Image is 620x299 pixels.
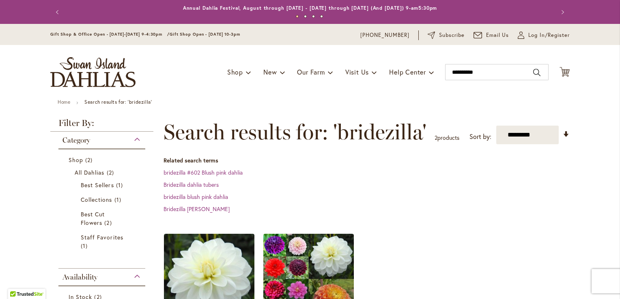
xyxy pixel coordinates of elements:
button: 4 of 4 [320,15,323,18]
a: Collections [81,195,125,204]
a: store logo [50,57,136,87]
span: 1 [116,181,125,189]
a: bridezilla #602 Blush pink dahlia [164,169,243,176]
span: Category [62,136,90,145]
span: Availability [62,273,97,282]
a: All Dahlias [75,168,131,177]
p: products [435,131,459,144]
span: Search results for: 'bridezilla' [164,120,426,144]
span: Staff Favorites [81,233,123,241]
a: bridezilla blush pink dahlia [164,193,228,201]
a: Staff Favorites [81,233,125,250]
a: [PHONE_NUMBER] [360,31,409,39]
span: 1 [81,241,90,250]
a: Log In/Register [518,31,570,39]
button: Next [553,4,570,20]
span: 2 [85,156,95,164]
span: Gift Shop & Office Open - [DATE]-[DATE] 9-4:30pm / [50,32,170,37]
button: 2 of 4 [304,15,307,18]
strong: Search results for: 'bridezilla' [84,99,152,105]
span: Shop [69,156,83,164]
span: Best Cut Flowers [81,210,105,226]
span: Log In/Register [528,31,570,39]
span: Subscribe [439,31,465,39]
span: Collections [81,196,112,203]
span: 2 [104,218,114,227]
span: 2 [435,134,437,141]
span: Gift Shop Open - [DATE] 10-3pm [170,32,240,37]
button: 3 of 4 [312,15,315,18]
a: Best Cut Flowers [81,210,125,227]
span: 2 [107,168,116,177]
a: Bridezilla [PERSON_NAME] [164,205,230,213]
span: Best Sellers [81,181,114,189]
span: Help Center [389,68,426,76]
span: 1 [114,195,123,204]
a: Annual Dahlia Festival, August through [DATE] - [DATE] through [DATE] (And [DATE]) 9-am5:30pm [183,5,437,11]
iframe: Launch Accessibility Center [6,270,29,293]
a: Email Us [474,31,509,39]
span: All Dahlias [75,169,105,176]
dt: Related search terms [164,156,570,164]
button: Previous [50,4,67,20]
span: Our Farm [297,68,325,76]
label: Sort by: [469,129,491,144]
a: Best Sellers [81,181,125,189]
a: Shop [69,156,137,164]
strong: Filter By: [50,119,153,132]
span: New [263,68,277,76]
button: 1 of 4 [296,15,299,18]
span: Email Us [486,31,509,39]
span: Shop [227,68,243,76]
a: Bridezilla dahlia tubers [164,181,219,188]
a: Home [58,99,70,105]
a: Subscribe [428,31,465,39]
span: Visit Us [345,68,369,76]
